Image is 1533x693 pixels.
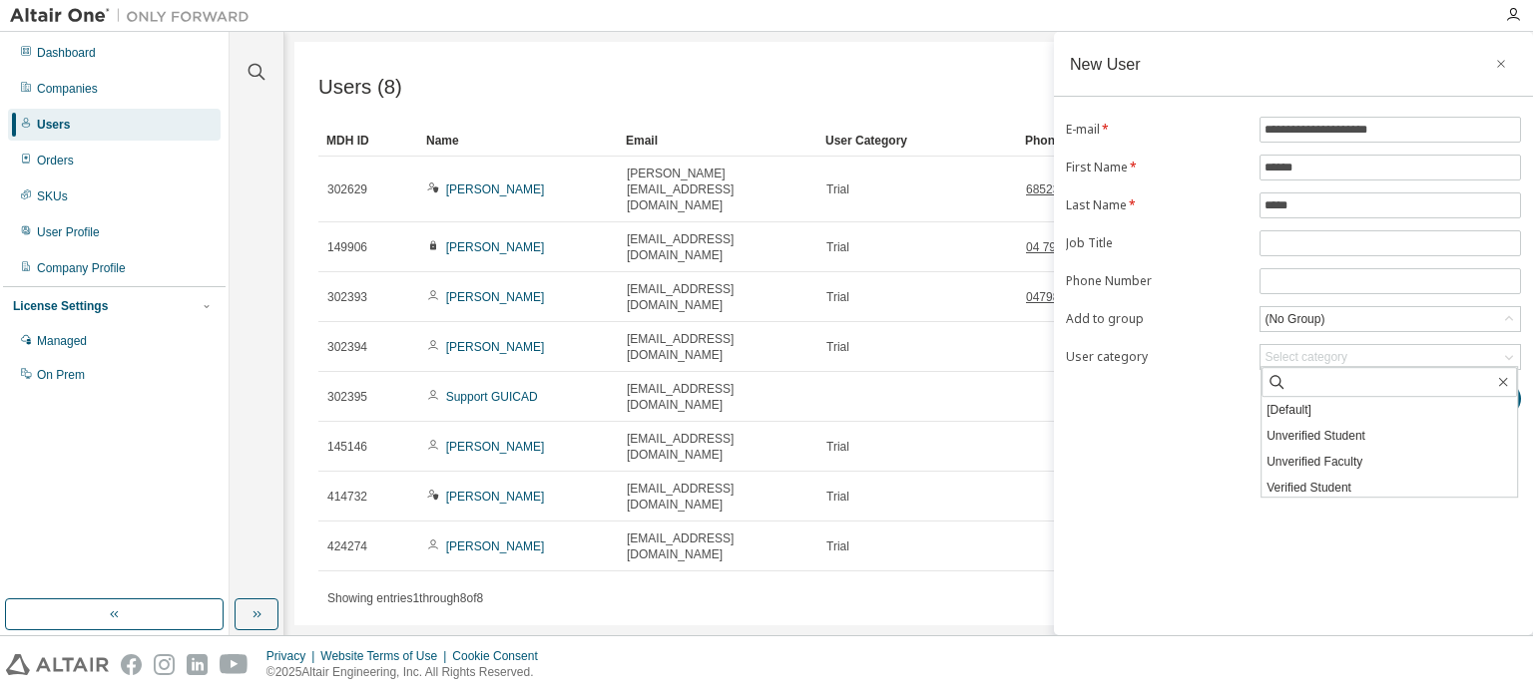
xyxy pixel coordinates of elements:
p: © 2025 Altair Engineering, Inc. All Rights Reserved. [266,664,550,681]
div: Companies [37,81,98,97]
span: Showing entries 1 through 8 of 8 [327,591,483,605]
div: MDH ID [326,125,410,157]
label: First Name [1066,160,1248,175]
tcxspan: Call 0479883348 via 3CX [1026,290,1093,304]
a: [PERSON_NAME] [446,290,545,304]
img: altair_logo.svg [6,654,109,675]
span: 302395 [327,389,367,405]
div: User Profile [37,224,100,240]
div: On Prem [37,367,85,383]
label: E-mail [1066,122,1248,138]
div: Users [37,117,70,133]
div: Select category [1261,345,1520,369]
div: Managed [37,333,87,349]
span: Users (8) [318,76,402,99]
span: Trial [826,538,849,554]
img: facebook.svg [121,654,142,675]
img: instagram.svg [154,654,175,675]
div: SKUs [37,188,68,204]
tcxspan: Call 685231100 via 3CX [1026,182,1086,196]
img: linkedin.svg [187,654,208,675]
div: Email [626,125,809,157]
div: Cookie Consent [452,648,549,664]
label: Job Title [1066,235,1248,251]
img: youtube.svg [220,654,249,675]
label: Last Name [1066,197,1248,213]
span: 424274 [327,538,367,554]
a: [PERSON_NAME] [446,182,545,196]
span: [PERSON_NAME][EMAIL_ADDRESS][DOMAIN_NAME] [627,166,808,213]
a: [PERSON_NAME] [446,440,545,454]
span: [EMAIL_ADDRESS][DOMAIN_NAME] [627,431,808,463]
a: [PERSON_NAME] [446,240,545,254]
span: Trial [826,439,849,455]
a: Support GUICAD [446,390,538,404]
label: Add to group [1066,311,1248,327]
div: Website Terms of Use [320,648,452,664]
span: [EMAIL_ADDRESS][DOMAIN_NAME] [627,331,808,363]
img: Altair One [10,6,259,26]
a: [PERSON_NAME] [446,539,545,553]
span: 302629 [327,181,367,197]
div: (No Group) [1262,308,1327,330]
a: [PERSON_NAME] [446,340,545,354]
span: [EMAIL_ADDRESS][DOMAIN_NAME] [627,231,808,263]
span: Trial [826,181,849,197]
div: Company Profile [37,260,126,276]
div: User Category [825,125,1009,157]
div: License Settings [13,298,108,314]
span: [EMAIL_ADDRESS][DOMAIN_NAME] [627,530,808,562]
span: 302393 [327,289,367,305]
div: Select category [1265,349,1347,365]
div: Name [426,125,610,157]
span: Trial [826,239,849,255]
label: Phone Number [1066,273,1248,289]
a: [PERSON_NAME] [446,490,545,504]
span: Trial [826,289,849,305]
label: User category [1066,349,1248,365]
span: 414732 [327,489,367,505]
span: 149906 [327,239,367,255]
div: New User [1070,56,1141,72]
span: 302394 [327,339,367,355]
div: Orders [37,153,74,169]
span: [EMAIL_ADDRESS][DOMAIN_NAME] [627,281,808,313]
span: [EMAIL_ADDRESS][DOMAIN_NAME] [627,381,808,413]
div: Dashboard [37,45,96,61]
div: Privacy [266,648,320,664]
tcxspan: Call 04 79 88 71 51 via 3CX [1026,240,1106,254]
span: 145146 [327,439,367,455]
span: Trial [826,339,849,355]
span: Trial [826,489,849,505]
div: Phone [1025,125,1180,157]
div: (No Group) [1261,307,1520,331]
span: [EMAIL_ADDRESS][DOMAIN_NAME] [627,481,808,513]
li: [Default] [1262,397,1517,423]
